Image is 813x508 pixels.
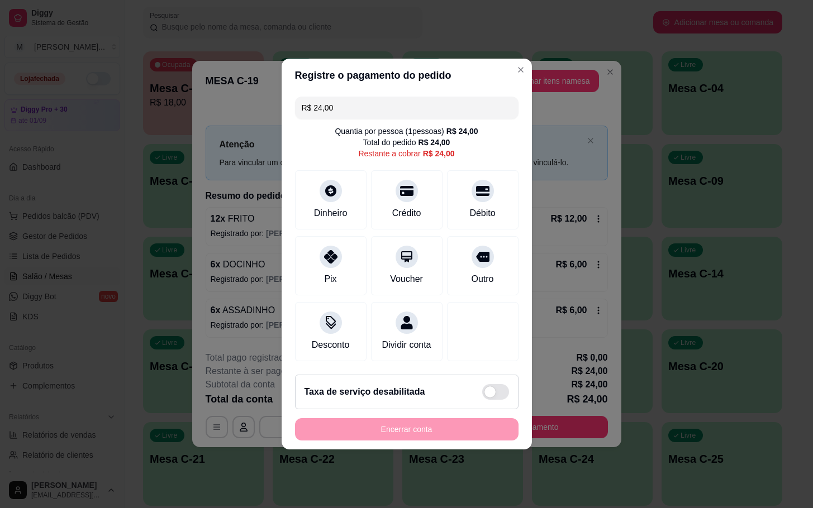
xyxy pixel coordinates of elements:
[302,97,512,119] input: Ex.: hambúrguer de cordeiro
[419,137,450,148] div: R$ 24,00
[469,207,495,220] div: Débito
[358,148,454,159] div: Restante a cobrar
[392,207,421,220] div: Crédito
[314,207,348,220] div: Dinheiro
[446,126,478,137] div: R$ 24,00
[324,272,336,286] div: Pix
[423,148,455,159] div: R$ 24,00
[390,272,423,286] div: Voucher
[305,385,425,399] h2: Taxa de serviço desabilitada
[312,338,350,352] div: Desconto
[382,338,431,352] div: Dividir conta
[335,126,478,137] div: Quantia por pessoa ( 1 pessoas)
[282,59,532,92] header: Registre o pagamento do pedido
[512,61,530,79] button: Close
[471,272,493,286] div: Outro
[363,137,450,148] div: Total do pedido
